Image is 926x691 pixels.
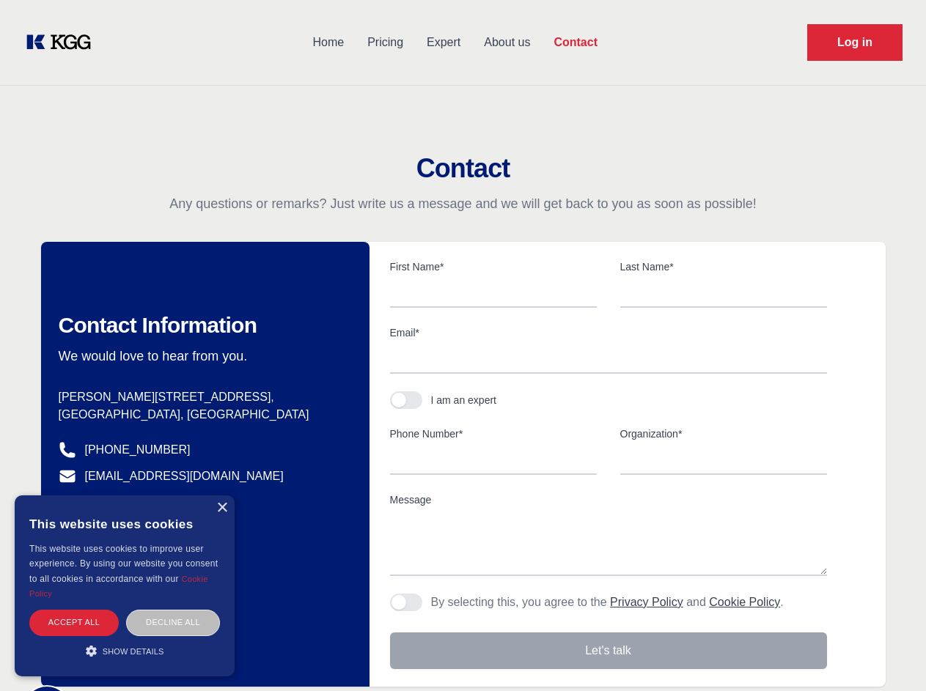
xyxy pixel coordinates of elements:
button: Let's talk [390,632,827,669]
p: Any questions or remarks? Just write us a message and we will get back to you as soon as possible! [18,195,908,213]
div: Show details [29,643,220,658]
h2: Contact [18,154,908,183]
a: Cookie Policy [29,574,208,598]
div: I am an expert [431,393,497,407]
div: Close [216,503,227,514]
label: Email* [390,325,827,340]
a: Home [301,23,356,62]
p: By selecting this, you agree to the and . [431,594,784,611]
label: Phone Number* [390,426,597,441]
div: Decline all [126,610,220,635]
div: This website uses cookies [29,506,220,542]
a: Expert [415,23,472,62]
label: Last Name* [620,259,827,274]
p: [PERSON_NAME][STREET_ADDRESS], [59,388,346,406]
a: [EMAIL_ADDRESS][DOMAIN_NAME] [85,468,284,485]
a: Contact [542,23,609,62]
span: This website uses cookies to improve user experience. By using our website you consent to all coo... [29,544,218,584]
h2: Contact Information [59,312,346,339]
a: Cookie Policy [709,596,780,608]
label: First Name* [390,259,597,274]
p: We would love to hear from you. [59,347,346,365]
span: Show details [103,647,164,656]
a: KOL Knowledge Platform: Talk to Key External Experts (KEE) [23,31,103,54]
a: [PHONE_NUMBER] [85,441,191,459]
label: Message [390,492,827,507]
a: Request Demo [807,24,903,61]
label: Organization* [620,426,827,441]
div: Accept all [29,610,119,635]
a: Pricing [356,23,415,62]
p: [GEOGRAPHIC_DATA], [GEOGRAPHIC_DATA] [59,406,346,424]
a: @knowledgegategroup [59,494,205,511]
a: Privacy Policy [610,596,683,608]
a: About us [472,23,542,62]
